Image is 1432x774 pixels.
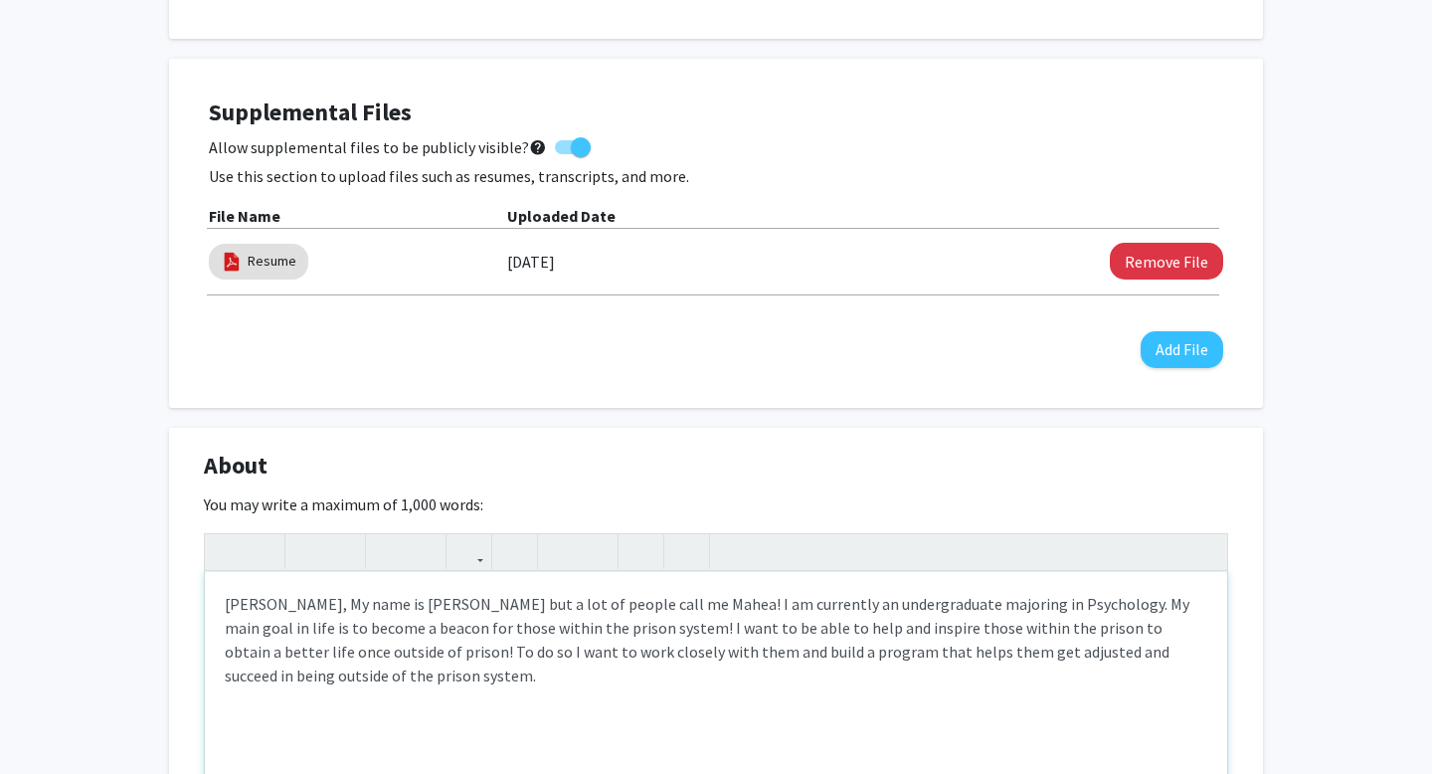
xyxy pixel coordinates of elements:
button: Insert Image [497,534,532,569]
button: Link [451,534,486,569]
button: Undo (Ctrl + Z) [210,534,245,569]
span: Allow supplemental files to be publicly visible? [209,135,547,159]
span: About [204,448,268,484]
b: File Name [209,206,280,226]
button: Subscript [406,534,441,569]
label: [DATE] [507,245,555,279]
p: Use this section to upload files such as resumes, transcripts, and more. [209,164,1223,188]
mat-icon: help [529,135,547,159]
button: Superscript [371,534,406,569]
button: Remove format [624,534,658,569]
a: Resume [248,251,296,272]
button: Ordered list [578,534,613,569]
iframe: Chat [15,684,85,759]
h4: Supplemental Files [209,98,1223,127]
b: Uploaded Date [507,206,616,226]
button: Remove Resume File [1110,243,1223,280]
label: You may write a maximum of 1,000 words: [204,492,483,516]
img: pdf_icon.png [221,251,243,273]
button: Strong (Ctrl + B) [290,534,325,569]
button: Add File [1141,331,1223,368]
button: Redo (Ctrl + Y) [245,534,279,569]
button: Unordered list [543,534,578,569]
button: Insert horizontal rule [669,534,704,569]
button: Fullscreen [1187,534,1222,569]
button: Emphasis (Ctrl + I) [325,534,360,569]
